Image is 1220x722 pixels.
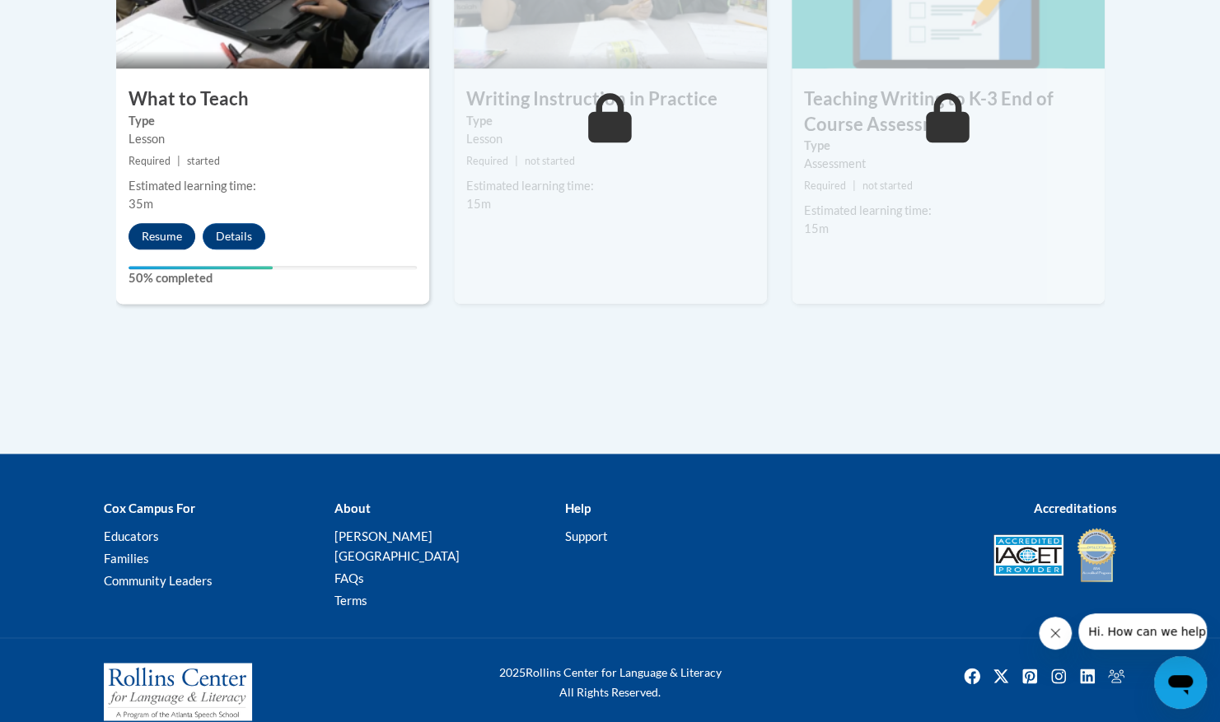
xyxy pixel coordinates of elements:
img: Rollins Center for Language & Literacy - A Program of the Atlanta Speech School [104,663,252,720]
button: Resume [129,223,195,249]
a: FAQs [334,571,363,585]
img: Accredited IACET® Provider [993,534,1063,575]
div: Rollins Center for Language & Literacy All Rights Reserved. [437,663,783,702]
span: | [515,155,518,167]
span: not started [862,179,913,192]
b: Cox Campus For [104,501,195,515]
a: Community Leaders [104,573,213,588]
span: 15m [466,197,491,211]
a: [PERSON_NAME][GEOGRAPHIC_DATA] [334,529,459,563]
img: Facebook group icon [1103,663,1129,689]
h3: Writing Instruction in Practice [454,86,767,112]
div: Estimated learning time: [466,177,755,195]
a: Linkedin [1074,663,1101,689]
div: Assessment [804,155,1092,173]
span: | [853,179,856,192]
label: Type [466,112,755,130]
label: Type [804,137,1092,155]
a: Families [104,551,149,566]
a: Instagram [1045,663,1072,689]
img: Instagram icon [1045,663,1072,689]
a: Facebook Group [1103,663,1129,689]
a: Educators [104,529,159,543]
iframe: Button to launch messaging window [1154,656,1207,709]
a: Twitter [988,663,1014,689]
span: not started [525,155,575,167]
b: Accreditations [1034,501,1117,515]
div: Estimated learning time: [129,177,417,195]
div: Lesson [466,130,755,148]
h3: Teaching Writing to K-3 End of Course Assessment [792,86,1105,137]
label: Type [129,112,417,130]
iframe: Message from company [1078,613,1207,650]
span: 15m [804,221,829,235]
span: Required [804,179,846,192]
span: started [187,155,220,167]
img: LinkedIn icon [1074,663,1101,689]
span: 2025 [499,665,526,679]
img: Pinterest icon [1017,663,1043,689]
h3: What to Teach [116,86,429,112]
span: Required [129,155,171,167]
span: Required [466,155,508,167]
img: Twitter icon [988,663,1014,689]
iframe: Close message [1039,617,1072,650]
div: Estimated learning time: [804,202,1092,220]
b: Help [564,501,590,515]
a: Facebook [959,663,985,689]
div: Lesson [129,130,417,148]
a: Terms [334,593,367,608]
span: | [177,155,180,167]
label: 50% completed [129,269,417,287]
button: Details [203,223,265,249]
img: IDA® Accredited [1076,526,1117,584]
span: Hi. How can we help? [10,12,133,25]
span: 35m [129,197,153,211]
img: Facebook icon [959,663,985,689]
a: Support [564,529,607,543]
div: Your progress [129,266,273,269]
a: Pinterest [1017,663,1043,689]
b: About [334,501,370,515]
